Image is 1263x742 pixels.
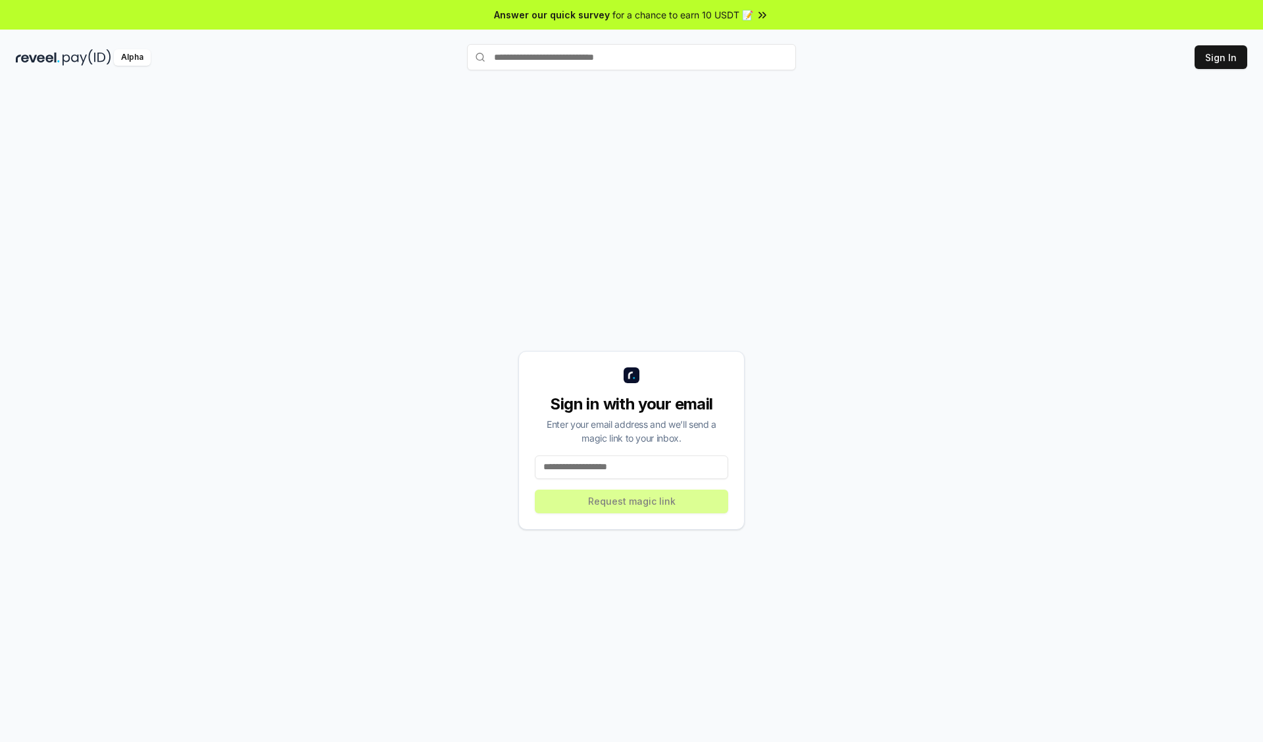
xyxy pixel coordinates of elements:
div: Sign in with your email [535,394,728,415]
img: pay_id [62,49,111,66]
span: for a chance to earn 10 USDT 📝 [612,8,753,22]
img: logo_small [624,367,639,383]
button: Sign In [1195,45,1247,69]
img: reveel_dark [16,49,60,66]
span: Answer our quick survey [494,8,610,22]
div: Enter your email address and we’ll send a magic link to your inbox. [535,417,728,445]
div: Alpha [114,49,151,66]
